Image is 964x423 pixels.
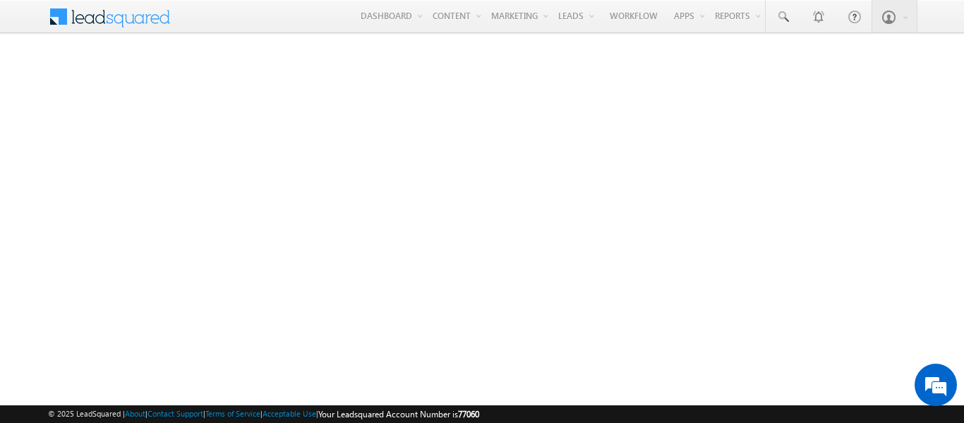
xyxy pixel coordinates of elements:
a: About [125,409,145,418]
a: Contact Support [147,409,203,418]
a: Terms of Service [205,409,260,418]
span: Your Leadsquared Account Number is [318,409,479,419]
span: 77060 [458,409,479,419]
a: Acceptable Use [263,409,316,418]
span: © 2025 LeadSquared | | | | | [48,407,479,421]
